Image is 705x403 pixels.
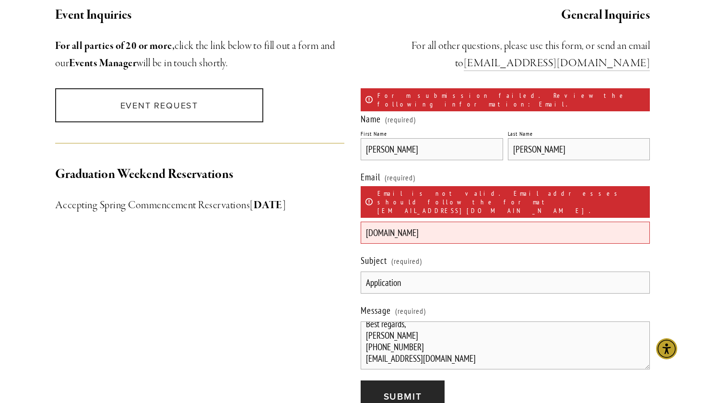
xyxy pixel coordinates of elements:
p: Form submission failed. Review the following information: Email. [361,88,650,111]
strong: Events Manager [69,57,137,70]
span: (required) [391,252,422,270]
div: Last Name [508,130,533,137]
span: (required) [395,302,426,320]
h2: Event Inquiries [55,5,344,25]
span: (required) [385,169,415,186]
h3: click the link below to fill out a form and our will be in touch shortly. [55,37,344,72]
span: Subject [361,255,387,266]
span: Email [361,171,380,183]
textarea: Hello, My name is [PERSON_NAME], and I am reaching out to ask if Novo is currently hiring. I have... [361,321,650,369]
span: Name [361,113,381,125]
a: [EMAIL_ADDRESS][DOMAIN_NAME] [464,57,650,71]
a: Event Request [55,88,263,122]
div: First Name [361,130,387,137]
h3: Accepting Spring Commencement Reservations [55,197,344,214]
span: Submit [384,390,422,403]
p: Email is not valid. Email addresses should follow the format [EMAIL_ADDRESS][DOMAIN_NAME]. [361,186,650,218]
h3: ​For all other questions, please use this form, or send an email to [361,37,650,72]
strong: For all parties of 20 or more, [55,39,175,53]
span: Message [361,305,391,316]
h2: General Inquiries [361,5,650,25]
h2: Graduation Weekend Reservations [55,165,344,185]
strong: [DATE] [250,199,286,212]
div: Accessibility Menu [656,338,677,359]
span: (required) [385,116,416,123]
